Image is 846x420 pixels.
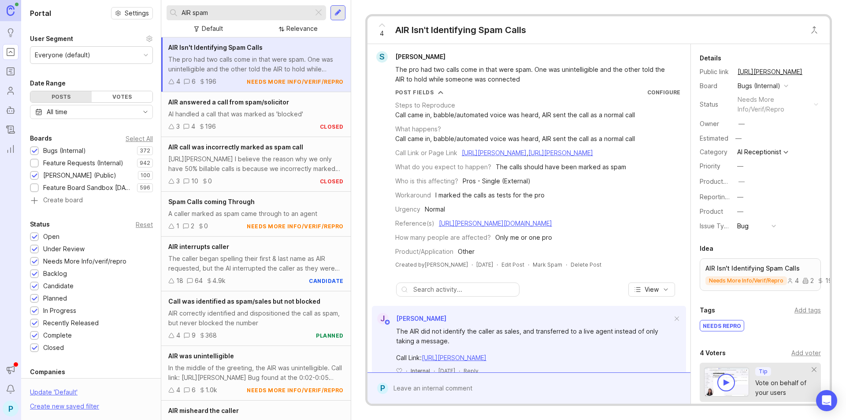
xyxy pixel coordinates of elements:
[43,183,133,193] div: Feature Board Sandbox [DATE]
[434,367,435,375] div: ·
[3,381,19,397] button: Notifications
[787,278,799,284] div: 4
[205,122,216,131] div: 196
[735,66,805,78] a: [URL][PERSON_NAME]
[395,24,526,36] div: AIR Isn't Identifying Spam Calls
[30,401,99,411] div: Create new saved filter
[628,282,675,297] button: View
[30,387,78,401] div: Update ' Default '
[462,148,593,158] div: ,
[738,81,780,91] div: Bugs (Internal)
[126,136,153,141] div: Select All
[700,222,732,230] label: Issue Type
[168,254,344,273] div: The caller began spelling their first & last name as AIR requested, but the AI interrupted the ca...
[3,25,19,41] a: Ideas
[30,91,92,102] div: Posts
[700,162,720,170] label: Priority
[406,367,407,375] div: ·
[247,78,344,85] div: needs more info/verif/repro
[700,67,731,77] div: Public link
[700,305,715,316] div: Tags
[496,162,626,172] div: The calls should have been marked as spam
[176,77,180,86] div: 4
[205,385,217,395] div: 1.0k
[755,378,812,398] div: Vote on behalf of your users
[191,122,195,131] div: 4
[168,308,344,328] div: AIR correctly identified and dispositioned the call as spam, but never blocked the number
[125,9,149,18] span: Settings
[395,89,444,96] button: Post Fields
[396,327,672,346] div: The AIR did not identify the caller as sales, and transferred to a live agent instead of only tak...
[176,385,180,395] div: 4
[43,269,67,279] div: Backlog
[372,313,446,324] a: J[PERSON_NAME]
[435,190,545,200] div: I marked the calls as tests for the pro
[30,367,65,377] div: Companies
[161,346,351,401] a: AIR was unintelligibleIn the middle of the greeting, the AIR was unintelligible. Call link: [URL]...
[176,122,180,131] div: 3
[30,33,73,44] div: User Segment
[759,368,768,375] p: Tip
[168,98,289,106] span: AIR answered a call from spam/solicitor
[30,8,51,19] h1: Portal
[43,158,123,168] div: Feature Requests (Internal)
[30,133,52,144] div: Boards
[700,258,821,291] a: AIR Isn't Identifying Spam Callsneeds more info/verif/repro42195
[395,53,445,60] span: [PERSON_NAME]
[704,367,749,397] img: video-thumbnail-vote-d41b83416815613422e2ca741bf692cc.jpg
[168,143,303,151] span: AIR call was incorrectly marked as spam call
[43,306,76,316] div: In Progress
[92,91,153,102] div: Votes
[138,108,152,115] svg: toggle icon
[737,149,781,155] div: AI Receptionist
[700,320,744,331] div: NEEDS REPRO
[476,261,493,268] a: [DATE]
[168,44,263,51] span: AIR Isn't Identifying Spam Calls
[705,264,815,273] p: AIR Isn't Identifying Spam Calls
[3,102,19,118] a: Autopilot
[3,401,19,416] div: P
[316,332,344,339] div: planned
[176,221,179,231] div: 1
[168,55,344,74] div: The pro had two calls come in that were spam. One was unintelligible and the other told the AIR t...
[737,207,743,216] div: —
[168,154,344,174] div: [URL][PERSON_NAME] I believe the reason why we only have 50% billable calls is because we incorre...
[30,219,50,230] div: Status
[140,184,150,191] p: 596
[738,177,745,186] div: —
[247,223,344,230] div: needs more info/verif/repro
[462,149,527,156] a: [URL][PERSON_NAME]
[43,343,64,353] div: Closed
[700,193,747,201] label: Reporting Team
[700,119,731,129] div: Owner
[413,285,515,294] input: Search activity...
[208,176,212,186] div: 0
[395,134,635,144] div: Call came in, babble/automated voice was heard, AIR sent the call as a normal call
[396,315,446,322] span: [PERSON_NAME]
[168,243,229,250] span: AIR interrupts caller
[161,237,351,291] a: AIR interrupts callerThe caller began spelling their first & last name as AIR requested, but the ...
[738,119,745,129] div: —
[168,352,234,360] span: AIR was unintelligible
[395,219,434,228] div: Reference(s)
[471,261,473,268] div: ·
[192,331,196,340] div: 9
[395,65,673,84] div: The pro had two calls come in that were spam. One was unintelligible and the other told the AIR t...
[700,100,731,109] div: Status
[182,8,310,18] input: Search...
[817,278,836,284] div: 195
[111,7,153,19] a: Settings
[736,176,747,187] button: ProductboardID
[377,313,389,324] div: J
[140,160,150,167] p: 942
[371,51,453,63] a: S[PERSON_NAME]
[376,51,388,63] div: S
[647,89,680,96] a: Configure
[168,363,344,383] div: In the middle of the greeting, the AIR was unintelligible. Call link: [URL][PERSON_NAME] Bug foun...
[176,331,180,340] div: 4
[395,190,431,200] div: Workaround
[737,192,743,202] div: —
[35,50,90,60] div: Everyone (default)
[43,146,86,156] div: Bugs (Internal)
[3,63,19,79] a: Roadmaps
